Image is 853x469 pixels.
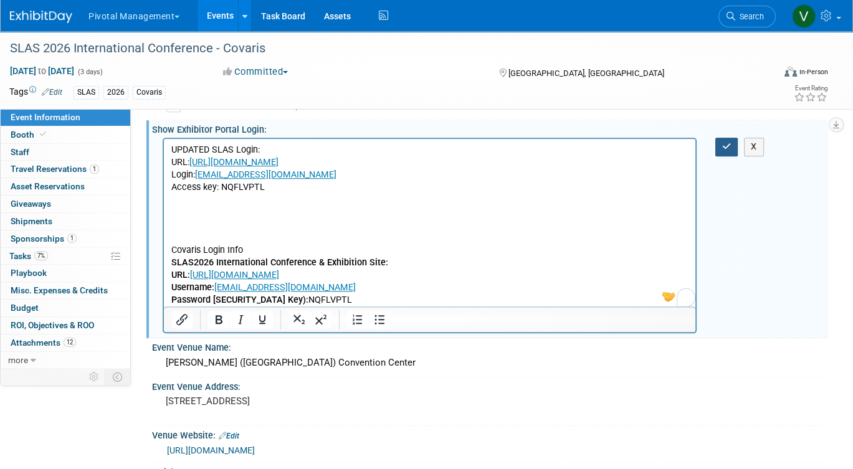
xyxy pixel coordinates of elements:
[230,311,251,328] button: Italic
[219,432,239,440] a: Edit
[799,67,828,77] div: In-Person
[11,112,80,122] span: Event Information
[83,369,105,385] td: Personalize Event Tab Strip
[152,377,828,393] div: Event Venue Address:
[1,352,130,369] a: more
[792,4,816,28] img: Valerie Weld
[152,338,828,354] div: Event Venue Name:
[735,12,764,21] span: Search
[1,144,130,161] a: Staff
[40,131,46,138] i: Booth reservation complete
[167,445,255,455] a: [URL][DOMAIN_NAME]
[707,65,828,83] div: Event Format
[1,317,130,334] a: ROI, Objectives & ROO
[1,126,130,143] a: Booth
[208,311,229,328] button: Bold
[188,100,308,110] a: SLAS2026 Invoice - Covaris .pdf
[1,282,130,299] a: Misc. Expenses & Credits
[9,65,75,77] span: [DATE] [DATE]
[11,303,39,313] span: Budget
[90,164,99,174] span: 1
[36,66,48,76] span: to
[11,338,76,348] span: Attachments
[74,86,99,99] div: SLAS
[103,86,128,99] div: 2026
[288,311,310,328] button: Subscript
[10,11,72,23] img: ExhibitDay
[1,265,130,282] a: Playbook
[252,311,273,328] button: Underline
[11,268,47,278] span: Playbook
[164,139,695,306] iframe: Rich Text Area
[1,161,130,178] a: Travel Reservations1
[1,248,130,265] a: Tasks7%
[310,311,331,328] button: Superscript
[161,353,819,372] div: [PERSON_NAME] ([GEOGRAPHIC_DATA]) Convention Center
[166,102,186,110] a: Delete attachment?
[1,230,130,247] a: Sponsorships1
[1,213,130,230] a: Shipments
[11,234,77,244] span: Sponsorships
[1,196,130,212] a: Giveaways
[34,251,48,260] span: 7%
[794,85,827,92] div: Event Rating
[508,69,664,78] span: [GEOGRAPHIC_DATA], [GEOGRAPHIC_DATA]
[6,37,758,60] div: SLAS 2026 International Conference - Covaris
[133,86,166,99] div: Covaris
[11,199,51,209] span: Giveaways
[8,355,28,365] span: more
[11,320,94,330] span: ROI, Objectives & ROO
[219,65,293,78] button: Committed
[1,334,130,351] a: Attachments12
[1,109,130,126] a: Event Information
[744,138,764,156] button: X
[369,311,390,328] button: Bullet list
[67,234,77,243] span: 1
[1,178,130,195] a: Asset Reservations
[9,251,48,261] span: Tasks
[1,300,130,316] a: Budget
[718,6,776,27] a: Search
[347,311,368,328] button: Numbered list
[11,216,52,226] span: Shipments
[77,68,103,76] span: (3 days)
[784,67,797,77] img: Format-Inperson.png
[11,147,29,157] span: Staff
[105,369,131,385] td: Toggle Event Tabs
[11,285,108,295] span: Misc. Expenses & Credits
[152,426,828,442] div: Venue Website:
[11,181,85,191] span: Asset Reservations
[166,396,420,407] pre: [STREET_ADDRESS]
[42,88,62,97] a: Edit
[9,85,62,100] td: Tags
[171,311,193,328] button: Insert/edit link
[152,120,828,136] div: Show Exhibitor Portal Login:
[11,164,99,174] span: Travel Reservations
[64,338,76,347] span: 12
[11,130,49,140] span: Booth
